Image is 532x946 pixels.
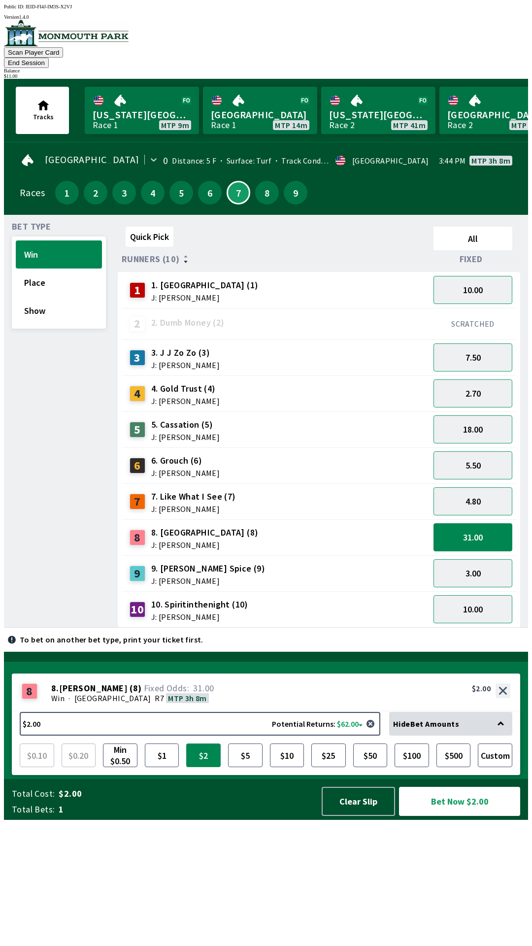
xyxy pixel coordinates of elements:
[151,562,265,575] span: 9. [PERSON_NAME] Spice (9)
[24,305,94,316] span: Show
[186,743,221,767] button: $2
[145,743,179,767] button: $1
[4,4,528,9] div: Public ID:
[433,559,512,587] button: 3.00
[271,156,358,166] span: Track Condition: Firm
[4,47,63,58] button: Scan Player Card
[397,746,427,765] span: $100
[230,190,247,195] span: 7
[24,277,94,288] span: Place
[478,743,512,767] button: Custom
[198,181,222,204] button: 6
[4,58,49,68] button: End Session
[122,254,430,264] div: Runners (10)
[147,746,177,765] span: $1
[86,189,105,196] span: 2
[463,604,483,615] span: 10.00
[151,526,259,539] span: 8. [GEOGRAPHIC_DATA] (8)
[211,108,309,121] span: [GEOGRAPHIC_DATA]
[321,87,435,134] a: [US_STATE][GEOGRAPHIC_DATA]Race 2MTP 41m
[151,418,220,431] span: 5. Cassation (5)
[130,282,145,298] div: 1
[314,746,343,765] span: $25
[395,743,429,767] button: $100
[393,121,426,129] span: MTP 41m
[465,352,481,363] span: 7.50
[105,746,135,765] span: Min $0.50
[93,108,191,121] span: [US_STATE][GEOGRAPHIC_DATA]
[322,787,395,816] button: Clear Slip
[68,693,70,703] span: ·
[151,454,220,467] span: 6. Grouch (6)
[93,121,118,129] div: Race 1
[172,156,216,166] span: Distance: 5 F
[163,157,168,165] div: 0
[141,181,165,204] button: 4
[151,613,248,621] span: J: [PERSON_NAME]
[51,693,65,703] span: Win
[465,568,481,579] span: 3.00
[151,382,220,395] span: 4. Gold Trust (4)
[436,743,471,767] button: $500
[433,276,512,304] button: 10.00
[439,157,466,165] span: 3:44 PM
[168,693,207,703] span: MTP 3h 8m
[4,73,528,79] div: $ 11.00
[151,490,236,503] span: 7. Like What I See (7)
[193,682,214,694] span: 31.00
[151,397,220,405] span: J: [PERSON_NAME]
[130,316,145,332] div: 2
[26,4,72,9] span: IEID-FI4J-IM3S-X2VJ
[151,316,225,329] span: 2. Dumb Money (2)
[16,269,102,297] button: Place
[356,746,385,765] span: $50
[122,255,180,263] span: Runners (10)
[130,422,145,438] div: 5
[439,746,468,765] span: $500
[151,279,259,292] span: 1. [GEOGRAPHIC_DATA] (1)
[433,343,512,372] button: 7.50
[151,598,248,611] span: 10. Spiritinthenight (10)
[255,181,279,204] button: 8
[151,505,236,513] span: J: [PERSON_NAME]
[270,743,304,767] button: $10
[12,223,51,231] span: Bet Type
[465,460,481,471] span: 5.50
[433,487,512,515] button: 4.80
[433,227,512,250] button: All
[16,297,102,325] button: Show
[284,181,307,204] button: 9
[480,746,510,765] span: Custom
[130,602,145,617] div: 10
[465,388,481,399] span: 2.70
[16,87,69,134] button: Tracks
[399,787,520,816] button: Bet Now $2.00
[169,181,193,204] button: 5
[433,523,512,551] button: 31.00
[258,189,276,196] span: 8
[151,361,220,369] span: J: [PERSON_NAME]
[231,746,260,765] span: $5
[151,433,220,441] span: J: [PERSON_NAME]
[275,121,307,129] span: MTP 14m
[151,577,265,585] span: J: [PERSON_NAME]
[460,255,483,263] span: Fixed
[12,804,55,815] span: Total Bets:
[12,788,55,800] span: Total Cost:
[130,494,145,509] div: 7
[74,693,151,703] span: [GEOGRAPHIC_DATA]
[126,227,173,247] button: Quick Pick
[331,796,386,807] span: Clear Slip
[20,189,45,197] div: Races
[433,451,512,479] button: 5.50
[438,233,508,244] span: All
[130,458,145,473] div: 6
[103,743,137,767] button: Min $0.50
[4,68,528,73] div: Balance
[51,683,59,693] span: 8 .
[16,240,102,269] button: Win
[4,14,528,20] div: Version 1.4.0
[151,346,220,359] span: 3. J J Zo Zo (3)
[472,683,491,693] div: $2.00
[203,87,317,134] a: [GEOGRAPHIC_DATA]Race 1MTP 14m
